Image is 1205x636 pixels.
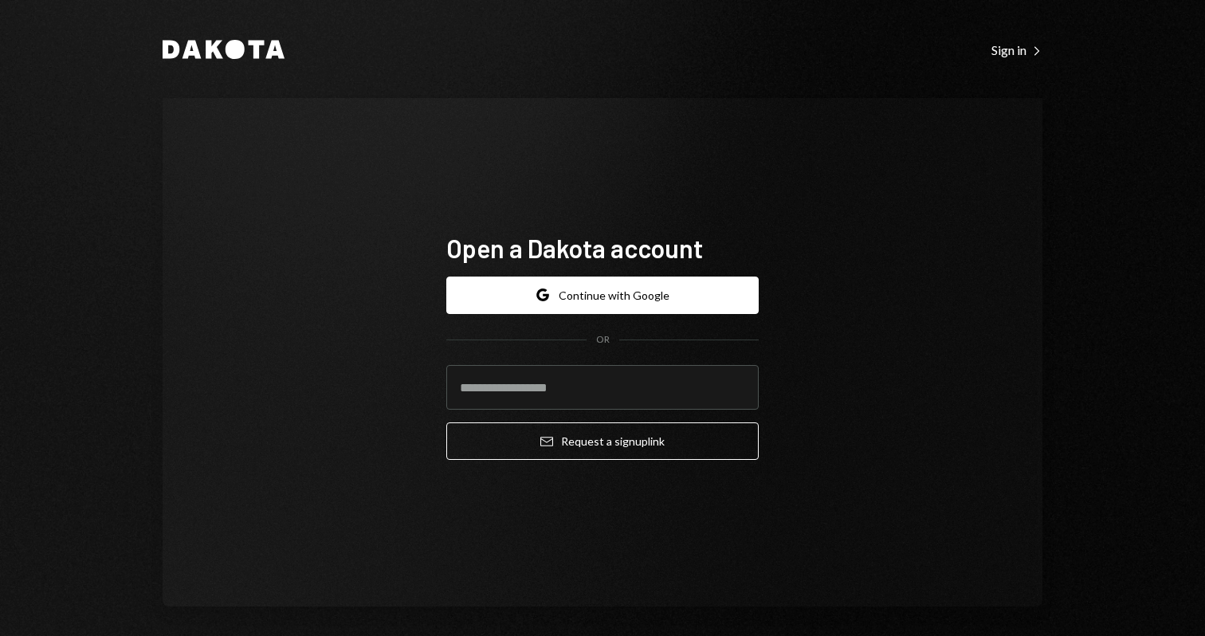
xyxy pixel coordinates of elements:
button: Request a signuplink [446,422,759,460]
a: Sign in [991,41,1042,58]
div: OR [596,333,610,347]
button: Continue with Google [446,277,759,314]
h1: Open a Dakota account [446,232,759,264]
div: Sign in [991,42,1042,58]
